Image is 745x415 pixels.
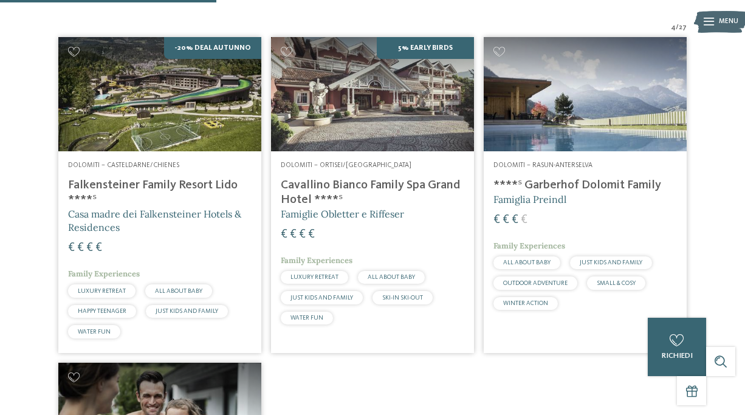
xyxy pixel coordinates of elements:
span: € [68,242,75,254]
span: € [86,242,93,254]
span: JUST KIDS AND FAMILY [156,308,218,314]
span: richiedi [662,352,693,360]
span: HAPPY TEENAGER [78,308,126,314]
span: Dolomiti – Casteldarne/Chienes [68,162,179,169]
span: SMALL & COSY [597,280,636,286]
a: Cercate un hotel per famiglie? Qui troverete solo i migliori! Dolomiti – Rasun-Anterselva ****ˢ G... [484,37,687,352]
span: Dolomiti – Rasun-Anterselva [493,162,592,169]
span: Casa madre dei Falkensteiner Hotels & Residences [68,208,241,233]
a: Cercate un hotel per famiglie? Qui troverete solo i migliori! 5% Early Birds Dolomiti – Ortisei/[... [271,37,474,352]
a: Cercate un hotel per famiglie? Qui troverete solo i migliori! -20% Deal Autunno Dolomiti – Castel... [58,37,261,352]
img: Family Spa Grand Hotel Cavallino Bianco ****ˢ [271,37,474,151]
span: € [503,214,509,226]
span: / [676,23,679,33]
span: LUXURY RETREAT [290,274,338,280]
h4: Falkensteiner Family Resort Lido ****ˢ [68,178,252,207]
span: ALL ABOUT BABY [503,259,551,266]
span: ALL ABOUT BABY [155,288,202,294]
span: 4 [671,23,676,33]
a: richiedi [648,318,706,376]
span: Famiglie Obletter e Riffeser [281,208,404,220]
span: LUXURY RETREAT [78,288,126,294]
span: Family Experiences [68,269,140,279]
span: JUST KIDS AND FAMILY [290,295,353,301]
span: Family Experiences [281,255,352,266]
span: WATER FUN [290,315,323,321]
img: Cercate un hotel per famiglie? Qui troverete solo i migliori! [484,37,687,151]
span: € [308,228,315,241]
span: € [512,214,518,226]
span: € [299,228,306,241]
span: WINTER ACTION [503,300,548,306]
span: Famiglia Preindl [493,193,566,205]
img: Cercate un hotel per famiglie? Qui troverete solo i migliori! [58,37,261,151]
span: Family Experiences [493,241,565,251]
span: Dolomiti – Ortisei/[GEOGRAPHIC_DATA] [281,162,411,169]
h4: ****ˢ Garberhof Dolomit Family [493,178,677,193]
span: € [77,242,84,254]
h4: Cavallino Bianco Family Spa Grand Hotel ****ˢ [281,178,464,207]
span: € [281,228,287,241]
span: 27 [679,23,687,33]
span: OUTDOOR ADVENTURE [503,280,568,286]
span: JUST KIDS AND FAMILY [580,259,642,266]
span: € [290,228,297,241]
span: € [521,214,527,226]
span: € [95,242,102,254]
span: ALL ABOUT BABY [368,274,415,280]
span: SKI-IN SKI-OUT [382,295,423,301]
span: € [493,214,500,226]
span: WATER FUN [78,329,111,335]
